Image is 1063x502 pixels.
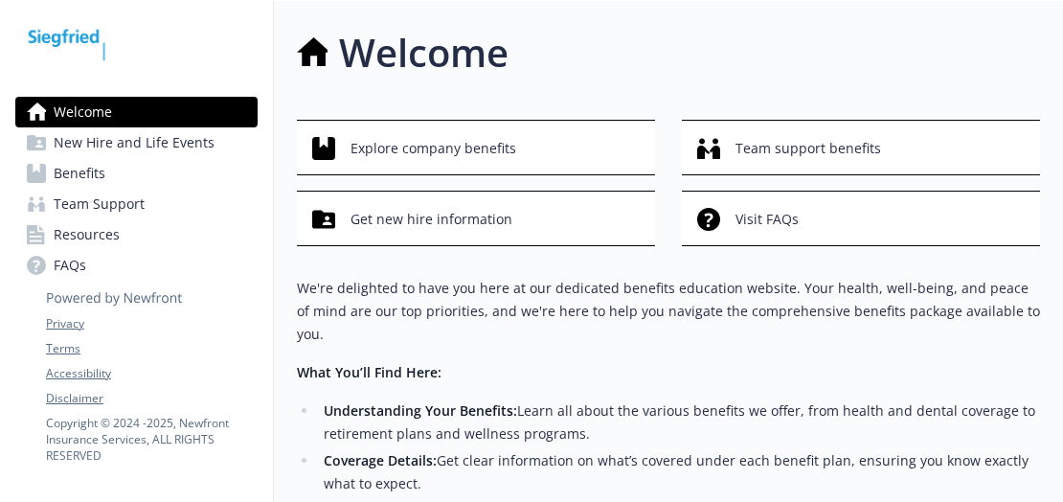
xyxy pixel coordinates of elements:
span: FAQs [54,250,86,281]
a: Team Support [15,189,258,219]
a: Accessibility [46,365,257,382]
a: New Hire and Life Events [15,127,258,158]
p: Copyright © 2024 - 2025 , Newfront Insurance Services, ALL RIGHTS RESERVED [46,415,257,464]
span: Get new hire information [351,201,512,238]
li: Learn all about the various benefits we offer, from health and dental coverage to retirement plan... [318,399,1040,445]
button: Visit FAQs [682,191,1040,246]
strong: What You’ll Find Here: [297,363,441,381]
span: Team Support [54,189,145,219]
button: Team support benefits [682,120,1040,175]
span: Explore company benefits [351,130,516,167]
a: Disclaimer [46,390,257,407]
strong: Coverage Details: [324,451,437,469]
strong: Understanding Your Benefits: [324,401,517,420]
button: Explore company benefits [297,120,655,175]
a: Welcome [15,97,258,127]
li: Get clear information on what’s covered under each benefit plan, ensuring you know exactly what t... [318,449,1040,495]
span: Benefits [54,158,105,189]
a: Benefits [15,158,258,189]
span: Visit FAQs [735,201,799,238]
h1: Welcome [339,24,509,81]
a: Privacy [46,315,257,332]
span: Team support benefits [735,130,881,167]
a: FAQs [15,250,258,281]
p: We're delighted to have you here at our dedicated benefits education website. Your health, well-b... [297,277,1040,346]
span: Resources [54,219,120,250]
a: Resources [15,219,258,250]
button: Get new hire information [297,191,655,246]
span: New Hire and Life Events [54,127,215,158]
a: Terms [46,340,257,357]
span: Welcome [54,97,112,127]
